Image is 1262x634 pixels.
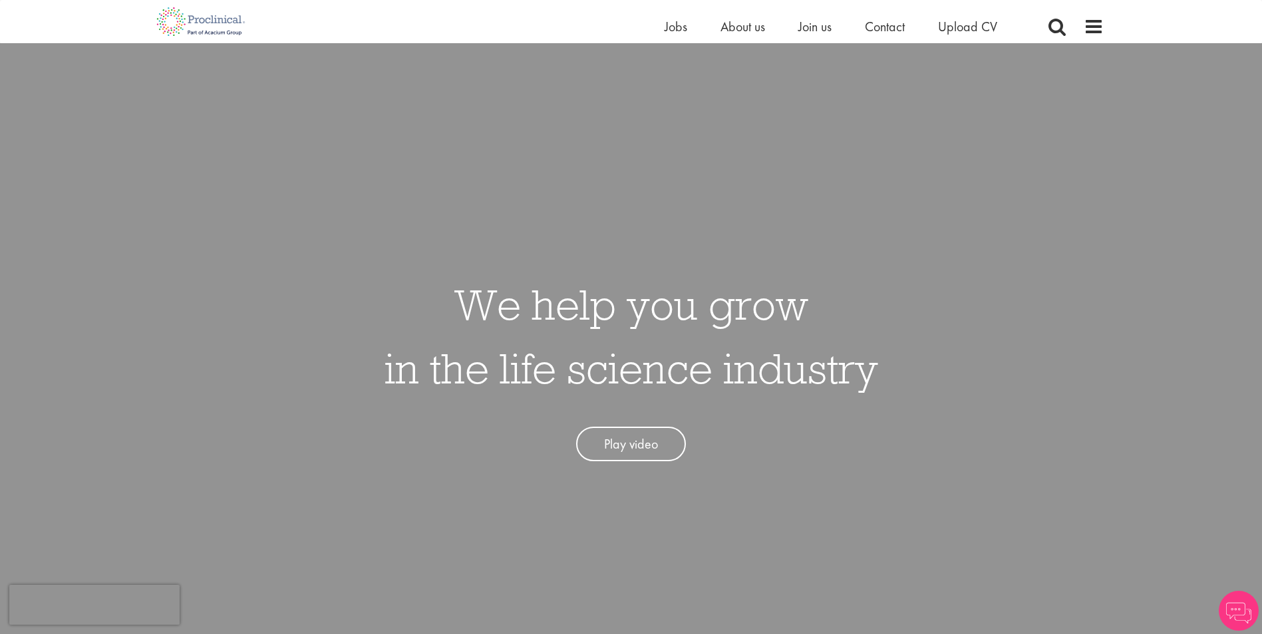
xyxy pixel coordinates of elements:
[938,18,997,35] a: Upload CV
[720,18,765,35] a: About us
[576,427,686,462] a: Play video
[798,18,832,35] a: Join us
[865,18,905,35] a: Contact
[385,272,878,400] h1: We help you grow in the life science industry
[1219,591,1259,631] img: Chatbot
[665,18,687,35] a: Jobs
